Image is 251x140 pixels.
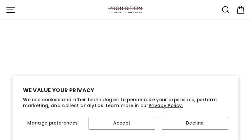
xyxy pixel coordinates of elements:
[162,117,228,129] button: Decline
[23,86,228,94] h2: We value your privacy
[23,97,228,108] p: We use cookies and other technologies to personalize your experience, perform marketing, and coll...
[108,7,144,13] img: PROHIBITION COUNTER-CULTURE CLUB
[89,117,155,129] button: Accept
[23,117,82,129] button: Manage preferences
[149,103,183,109] a: Privacy Policy.
[27,120,78,126] span: Manage preferences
